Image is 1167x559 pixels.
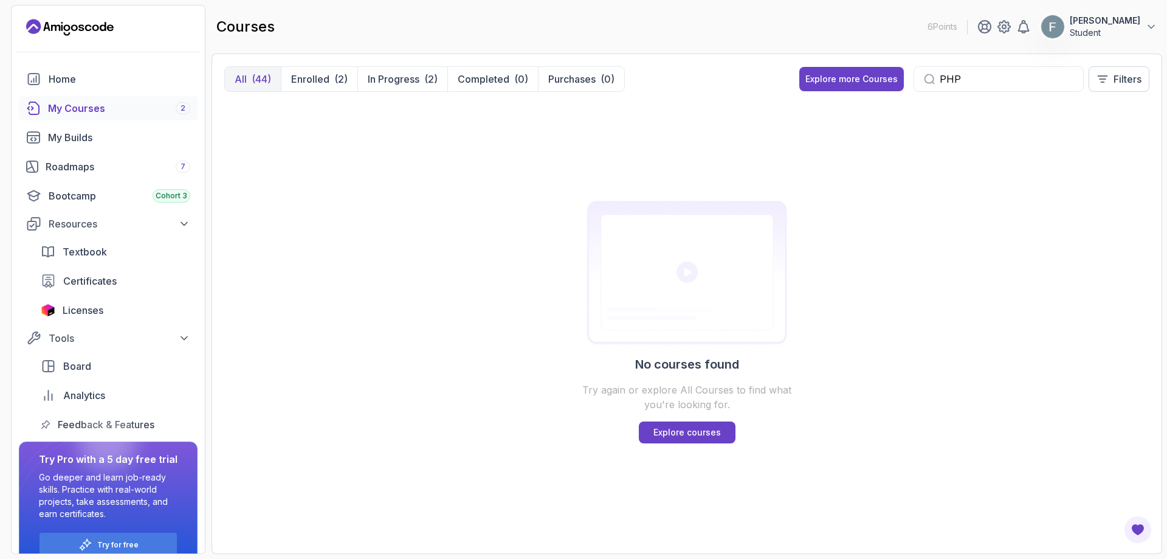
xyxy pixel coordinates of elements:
button: Try for free [39,532,177,557]
p: Purchases [548,72,596,86]
span: Certificates [63,274,117,288]
span: Feedback & Features [58,417,154,432]
p: Explore courses [653,426,721,439]
input: Search... [940,72,1073,86]
img: jetbrains icon [41,304,55,316]
button: Explore more Courses [799,67,904,91]
p: [PERSON_NAME] [1070,15,1140,27]
span: Board [63,359,91,373]
p: Completed [458,72,509,86]
div: Bootcamp [49,189,190,203]
button: In Progress(2) [357,67,447,91]
button: Tools [19,327,198,349]
button: Filters [1089,66,1149,92]
div: (0) [514,72,528,86]
span: Cohort 3 [156,191,187,201]
a: certificates [33,269,198,293]
img: Certificates empty-state [570,200,804,346]
div: Roadmaps [46,159,190,174]
span: 2 [181,103,185,113]
div: Home [49,72,190,86]
a: Landing page [26,18,114,37]
button: All(44) [225,67,281,91]
span: Analytics [63,388,105,403]
span: Licenses [63,303,103,318]
h2: No courses found [635,356,739,373]
p: Filters [1114,72,1141,86]
a: builds [19,125,198,150]
p: In Progress [368,72,419,86]
p: Try again or explore All Courses to find what you're looking for. [570,383,804,412]
p: Enrolled [291,72,329,86]
a: courses [19,96,198,120]
h2: courses [216,17,275,36]
div: (0) [601,72,614,86]
div: (44) [252,72,271,86]
div: Resources [49,217,190,231]
div: Explore more Courses [805,73,898,85]
a: analytics [33,383,198,408]
a: textbook [33,240,198,264]
button: Enrolled(2) [281,67,357,91]
div: My Builds [48,130,190,145]
img: user profile image [1041,15,1064,38]
span: 7 [181,162,185,172]
p: Student [1070,27,1140,39]
button: user profile image[PERSON_NAME]Student [1041,15,1157,39]
a: Try for free [97,540,139,550]
button: Purchases(0) [538,67,624,91]
button: Resources [19,213,198,235]
div: (2) [424,72,438,86]
a: roadmaps [19,155,198,179]
a: home [19,67,198,91]
a: Explore courses [639,422,735,443]
button: Completed(0) [447,67,538,91]
div: My Courses [48,101,190,116]
div: Tools [49,331,190,345]
p: Go deeper and learn job-ready skills. Practice with real-world projects, take assessments, and ea... [39,471,177,520]
a: bootcamp [19,184,198,208]
a: licenses [33,298,198,322]
p: 6 Points [928,21,957,33]
a: feedback [33,412,198,437]
span: Textbook [63,245,107,259]
p: All [235,72,247,86]
div: (2) [334,72,348,86]
a: board [33,354,198,378]
button: Open Feedback Button [1123,515,1152,544]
